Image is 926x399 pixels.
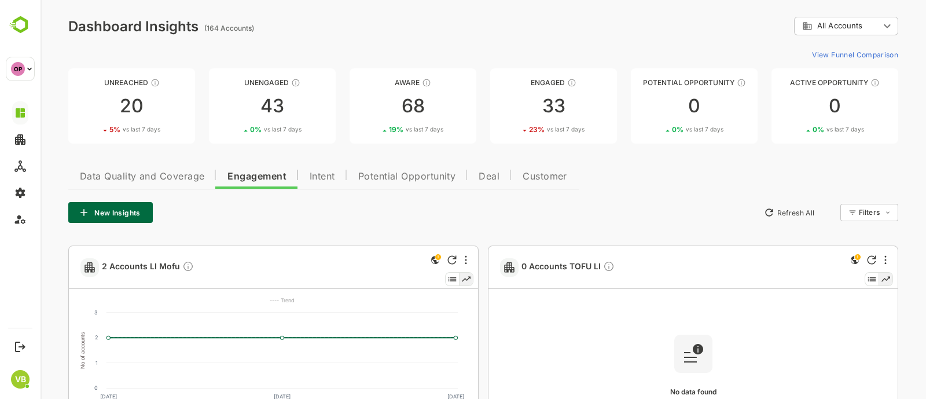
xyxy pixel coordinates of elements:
div: 0 % [210,125,261,134]
div: 0 % [772,125,824,134]
span: Deal [438,172,459,181]
span: Engagement [187,172,246,181]
text: 1 [55,360,57,366]
div: These accounts have not shown enough engagement and need nurturing [251,78,260,87]
text: 0 [54,385,57,391]
div: 19 % [348,125,403,134]
div: 0 [590,97,717,115]
div: OP [11,62,25,76]
text: ---- Trend [229,297,254,303]
div: This is a global insight. Segment selection is not applicable for this view [388,253,402,269]
div: Filters [817,202,858,223]
div: Engaged [450,78,576,87]
div: These accounts are warm, further nurturing would qualify them to MQAs [527,78,536,87]
a: UnreachedThese accounts have not been engaged with for a defined time period205%vs last 7 days [28,68,155,144]
div: Refresh [407,255,416,265]
div: These accounts are MQAs and can be passed on to Inside Sales [696,78,705,87]
span: Potential Opportunity [318,172,416,181]
a: 0 Accounts TOFU LIDescription not present [481,261,579,274]
div: VB [11,370,30,389]
span: vs last 7 days [786,125,824,134]
div: 20 [28,97,155,115]
text: 3 [54,309,57,316]
span: vs last 7 days [645,125,683,134]
div: 68 [309,97,436,115]
span: Customer [482,172,527,181]
div: These accounts have just entered the buying cycle and need further nurturing [381,78,391,87]
span: vs last 7 days [506,125,544,134]
a: Potential OpportunityThese accounts are MQAs and can be passed on to Inside Sales00%vs last 7 days [590,68,717,144]
a: EngagedThese accounts are warm, further nurturing would qualify them to MQAs3323%vs last 7 days [450,68,576,144]
div: Unengaged [168,78,295,87]
div: Refresh [826,255,836,265]
div: More [424,255,427,265]
a: UnengagedThese accounts have not shown enough engagement and need nurturing430%vs last 7 days [168,68,295,144]
div: 43 [168,97,295,115]
div: Dashboard Insights [28,18,158,35]
button: View Funnel Comparison [767,45,858,64]
div: 23 % [488,125,544,134]
div: All Accounts [762,21,839,31]
text: 2 [54,334,57,341]
span: 2 Accounts LI Mofu [61,261,153,274]
div: These accounts have not been engaged with for a defined time period [110,78,119,87]
text: No of accounts [39,332,45,369]
span: No data found [630,387,676,396]
ag: (164 Accounts) [164,24,217,32]
div: Description not present [563,261,574,274]
div: All Accounts [754,15,858,38]
img: BambooboxLogoMark.f1c84d78b4c51b1a7b5f700c9845e183.svg [6,14,35,36]
div: These accounts have open opportunities which might be at any of the Sales Stages [830,78,839,87]
div: More [844,255,846,265]
span: 0 Accounts TOFU LI [481,261,574,274]
span: vs last 7 days [365,125,403,134]
div: Filters [818,208,839,217]
a: 2 Accounts LI MofuDescription not present [61,261,158,274]
div: 33 [450,97,576,115]
span: All Accounts [777,21,822,30]
div: Active Opportunity [731,78,858,87]
button: Logout [12,339,28,354]
button: New Insights [28,202,112,223]
div: 0 % [631,125,683,134]
span: vs last 7 days [223,125,261,134]
div: Potential Opportunity [590,78,717,87]
div: 5 % [69,125,120,134]
div: Unreached [28,78,155,87]
div: 0 [731,97,858,115]
span: vs last 7 days [82,125,120,134]
div: Aware [309,78,436,87]
button: Refresh All [718,203,779,222]
span: Data Quality and Coverage [39,172,164,181]
div: Description not present [142,261,153,274]
div: This is a global insight. Segment selection is not applicable for this view [807,253,821,269]
a: Active OpportunityThese accounts have open opportunities which might be at any of the Sales Stage... [731,68,858,144]
span: Intent [269,172,295,181]
a: AwareThese accounts have just entered the buying cycle and need further nurturing6819%vs last 7 days [309,68,436,144]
